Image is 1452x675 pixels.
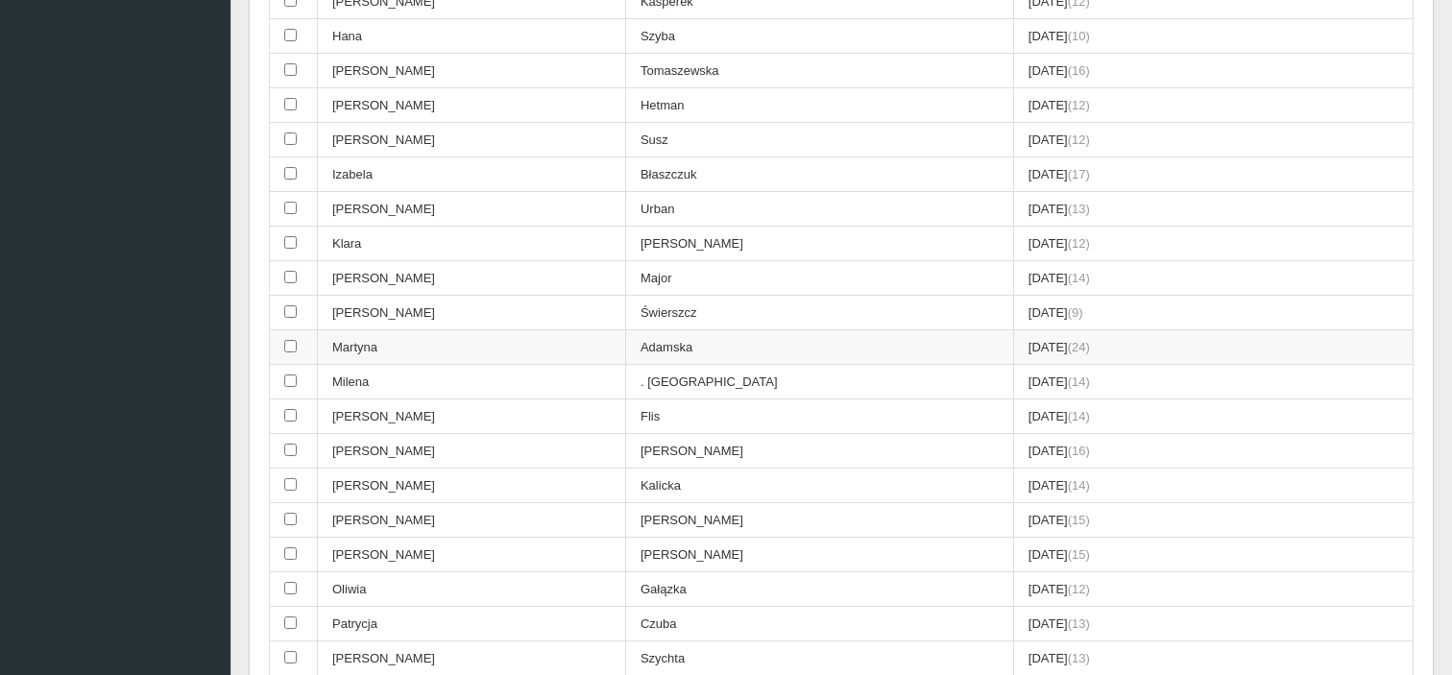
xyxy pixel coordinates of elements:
[1068,374,1090,389] span: (14)
[1068,271,1090,285] span: (14)
[1013,607,1413,641] td: [DATE]
[1068,444,1090,458] span: (16)
[318,399,626,434] td: [PERSON_NAME]
[1068,167,1090,181] span: (17)
[318,261,626,296] td: [PERSON_NAME]
[1068,202,1090,216] span: (13)
[1013,538,1413,572] td: [DATE]
[1013,399,1413,434] td: [DATE]
[318,572,626,607] td: Oliwia
[1013,296,1413,330] td: [DATE]
[1013,88,1413,123] td: [DATE]
[625,19,1013,54] td: Szyba
[318,88,626,123] td: [PERSON_NAME]
[625,88,1013,123] td: Hetman
[318,365,626,399] td: Milena
[625,399,1013,434] td: Flis
[1068,63,1090,78] span: (16)
[1013,469,1413,503] td: [DATE]
[318,192,626,227] td: [PERSON_NAME]
[1068,478,1090,493] span: (14)
[318,19,626,54] td: Hana
[318,157,626,192] td: Izabela
[625,192,1013,227] td: Urban
[625,538,1013,572] td: [PERSON_NAME]
[1068,98,1090,112] span: (12)
[318,503,626,538] td: [PERSON_NAME]
[318,296,626,330] td: [PERSON_NAME]
[1068,133,1090,147] span: (12)
[625,123,1013,157] td: Susz
[1013,503,1413,538] td: [DATE]
[625,503,1013,538] td: [PERSON_NAME]
[318,123,626,157] td: [PERSON_NAME]
[1013,572,1413,607] td: [DATE]
[1068,305,1083,320] span: (9)
[1068,340,1090,354] span: (24)
[625,261,1013,296] td: Major
[1013,330,1413,365] td: [DATE]
[1013,192,1413,227] td: [DATE]
[625,330,1013,365] td: Adamska
[1068,29,1090,43] span: (10)
[1013,261,1413,296] td: [DATE]
[1013,365,1413,399] td: [DATE]
[1068,409,1090,423] span: (14)
[318,54,626,88] td: [PERSON_NAME]
[625,365,1013,399] td: . [GEOGRAPHIC_DATA]
[1068,616,1090,631] span: (13)
[625,572,1013,607] td: Gałązka
[625,227,1013,261] td: [PERSON_NAME]
[625,296,1013,330] td: Świerszcz
[1013,157,1413,192] td: [DATE]
[318,538,626,572] td: [PERSON_NAME]
[625,607,1013,641] td: Czuba
[318,607,626,641] td: Patrycja
[625,434,1013,469] td: [PERSON_NAME]
[1068,547,1090,562] span: (15)
[318,434,626,469] td: [PERSON_NAME]
[1068,236,1090,251] span: (12)
[1068,513,1090,527] span: (15)
[318,330,626,365] td: Martyna
[318,227,626,261] td: Klara
[1068,651,1090,665] span: (13)
[1013,434,1413,469] td: [DATE]
[1068,582,1090,596] span: (12)
[1013,227,1413,261] td: [DATE]
[625,157,1013,192] td: Błaszczuk
[1013,19,1413,54] td: [DATE]
[1013,54,1413,88] td: [DATE]
[1013,123,1413,157] td: [DATE]
[318,469,626,503] td: [PERSON_NAME]
[625,54,1013,88] td: Tomaszewska
[625,469,1013,503] td: Kalicka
